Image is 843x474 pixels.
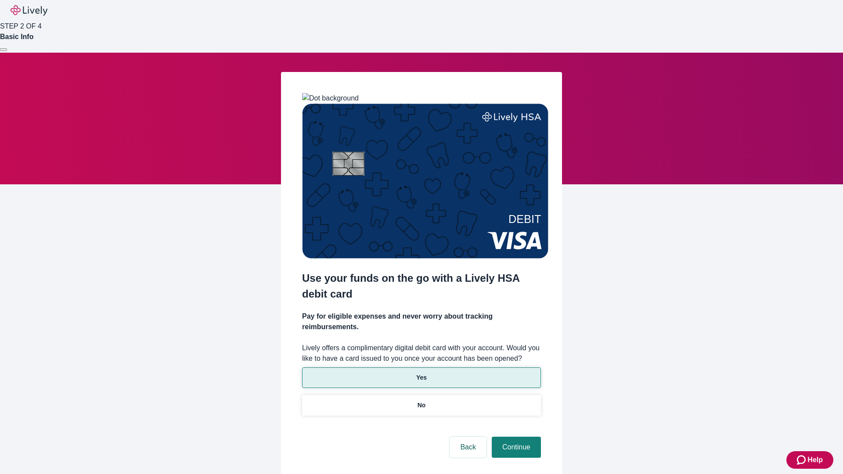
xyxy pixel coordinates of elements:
[302,343,541,364] label: Lively offers a complimentary digital debit card with your account. Would you like to have a card...
[302,104,548,259] img: Debit card
[797,455,807,465] svg: Zendesk support icon
[302,311,541,332] h4: Pay for eligible expenses and never worry about tracking reimbursements.
[786,451,833,469] button: Zendesk support iconHelp
[416,373,427,382] p: Yes
[11,5,47,16] img: Lively
[302,367,541,388] button: Yes
[418,401,426,410] p: No
[302,93,359,104] img: Dot background
[450,437,486,458] button: Back
[302,270,541,302] h2: Use your funds on the go with a Lively HSA debit card
[302,395,541,416] button: No
[492,437,541,458] button: Continue
[807,455,823,465] span: Help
